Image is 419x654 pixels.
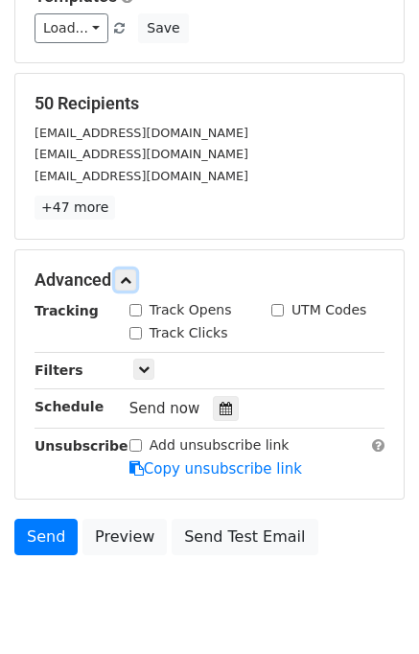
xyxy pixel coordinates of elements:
a: Load... [35,13,108,43]
strong: Schedule [35,399,104,414]
h5: Advanced [35,269,384,291]
a: Send Test Email [172,519,317,555]
strong: Filters [35,362,83,378]
a: Preview [82,519,167,555]
span: Send now [129,400,200,417]
button: Save [138,13,188,43]
label: Track Clicks [150,323,228,343]
small: [EMAIL_ADDRESS][DOMAIN_NAME] [35,126,248,140]
a: Send [14,519,78,555]
label: UTM Codes [291,300,366,320]
strong: Tracking [35,303,99,318]
a: +47 more [35,196,115,220]
iframe: Chat Widget [323,562,419,654]
h5: 50 Recipients [35,93,384,114]
strong: Unsubscribe [35,438,128,454]
small: [EMAIL_ADDRESS][DOMAIN_NAME] [35,169,248,183]
small: [EMAIL_ADDRESS][DOMAIN_NAME] [35,147,248,161]
a: Copy unsubscribe link [129,460,302,478]
label: Track Opens [150,300,232,320]
label: Add unsubscribe link [150,435,290,455]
